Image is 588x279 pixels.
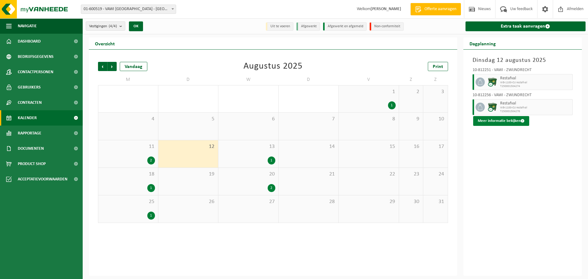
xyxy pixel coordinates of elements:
[18,64,53,80] span: Contactpersonen
[266,22,293,31] li: Uit te voeren
[221,116,275,123] span: 6
[370,22,404,31] li: Non-conformiteit
[101,198,155,205] span: 25
[18,110,37,126] span: Kalender
[323,22,367,31] li: Afgewerkt en afgemeld
[18,49,54,64] span: Bedrijfsgegevens
[161,198,215,205] span: 26
[410,3,461,15] a: Offerte aanvragen
[500,106,571,110] span: WB-1100-CU restafval
[423,6,458,12] span: Offerte aanvragen
[488,77,497,87] img: WB-1100-CU
[399,74,424,85] td: Z
[500,101,571,106] span: Restafval
[402,116,420,123] span: 9
[342,198,396,205] span: 29
[18,18,37,34] span: Navigatie
[107,62,117,71] span: Volgende
[500,85,571,88] span: T250001504274
[473,68,573,74] div: 10-812251 - VAWI - ZWIJNDRECHT
[161,143,215,150] span: 12
[371,7,401,11] strong: [PERSON_NAME]
[426,116,444,123] span: 10
[18,80,41,95] span: Gebruikers
[109,24,117,28] count: (4/4)
[426,171,444,178] span: 24
[279,74,339,85] td: D
[101,171,155,178] span: 18
[161,116,215,123] span: 5
[18,141,44,156] span: Documenten
[18,172,67,187] span: Acceptatievoorwaarden
[101,143,155,150] span: 11
[147,156,155,164] div: 2
[473,93,573,99] div: 10-812256 - VAWI - ZWIJNDRECHT
[282,198,336,205] span: 28
[147,212,155,220] div: 1
[433,64,443,69] span: Print
[342,171,396,178] span: 22
[268,184,275,192] div: 2
[89,37,121,49] h2: Overzicht
[342,116,396,123] span: 8
[18,95,42,110] span: Contracten
[388,101,396,109] div: 1
[473,56,573,65] h3: Dinsdag 12 augustus 2025
[221,143,275,150] span: 13
[342,89,396,95] span: 1
[466,21,586,31] a: Extra taak aanvragen
[18,156,46,172] span: Product Shop
[158,74,219,85] td: D
[296,22,320,31] li: Afgewerkt
[500,76,571,81] span: Restafval
[426,143,444,150] span: 17
[488,103,497,112] img: WB-1100-CU
[282,116,336,123] span: 7
[221,198,275,205] span: 27
[129,21,143,31] button: OK
[402,89,420,95] span: 2
[500,110,571,113] span: T250001504276
[339,74,399,85] td: V
[402,143,420,150] span: 16
[463,37,502,49] h2: Dagplanning
[89,22,117,31] span: Vestigingen
[147,184,155,192] div: 1
[81,5,176,14] span: 01-600519 - VAWI NV - ANTWERPEN
[221,171,275,178] span: 20
[101,116,155,123] span: 4
[18,34,41,49] span: Dashboard
[473,116,529,126] button: Meer informatie bekijken
[500,81,571,85] span: WB-1100-CU restafval
[426,198,444,205] span: 31
[402,198,420,205] span: 30
[282,171,336,178] span: 21
[98,74,158,85] td: M
[268,156,275,164] div: 1
[98,62,107,71] span: Vorige
[423,74,448,85] td: Z
[402,171,420,178] span: 23
[18,126,41,141] span: Rapportage
[342,143,396,150] span: 15
[282,143,336,150] span: 14
[428,62,448,71] a: Print
[218,74,279,85] td: W
[86,21,125,31] button: Vestigingen(4/4)
[120,62,147,71] div: Vandaag
[426,89,444,95] span: 3
[81,5,176,13] span: 01-600519 - VAWI NV - ANTWERPEN
[243,62,303,71] div: Augustus 2025
[161,171,215,178] span: 19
